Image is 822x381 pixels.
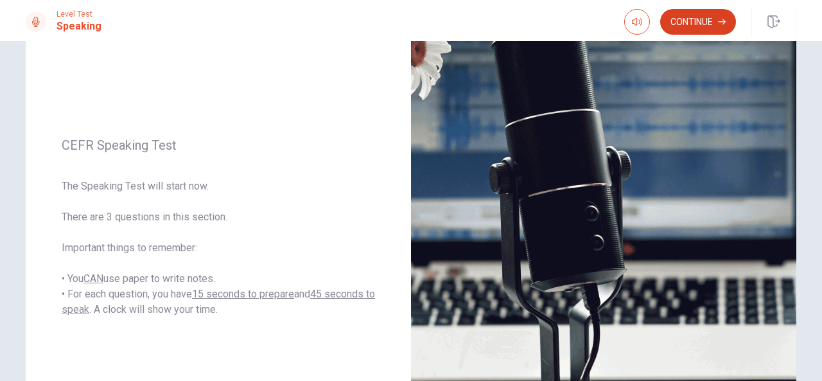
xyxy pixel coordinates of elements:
u: 15 seconds to prepare [192,288,294,300]
span: Level Test [57,10,101,19]
u: CAN [83,272,103,285]
span: The Speaking Test will start now. There are 3 questions in this section. Important things to reme... [62,179,375,317]
span: CEFR Speaking Test [62,137,375,153]
button: Continue [660,9,736,35]
h1: Speaking [57,19,101,34]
